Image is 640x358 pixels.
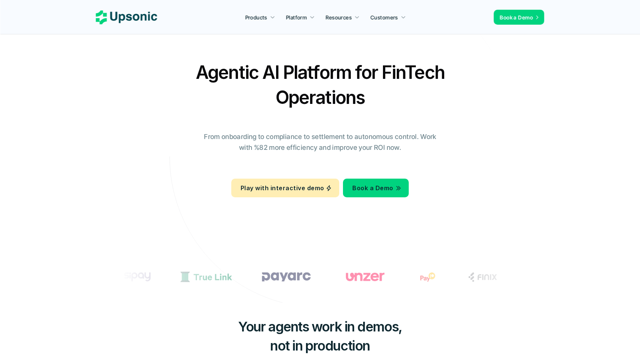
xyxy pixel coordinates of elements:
[286,13,307,21] p: Platform
[245,13,267,21] p: Products
[189,60,451,110] h2: Agentic AI Platform for FinTech Operations
[343,179,409,197] a: Book a Demo
[241,183,324,194] p: Play with interactive demo
[500,13,533,21] p: Book a Demo
[270,337,370,354] span: not in production
[231,179,339,197] a: Play with interactive demo
[371,13,398,21] p: Customers
[199,132,442,153] p: From onboarding to compliance to settlement to autonomous control. Work with %82 more efficiency ...
[494,10,544,25] a: Book a Demo
[353,183,393,194] p: Book a Demo
[241,10,279,24] a: Products
[238,318,402,335] span: Your agents work in demos,
[326,13,352,21] p: Resources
